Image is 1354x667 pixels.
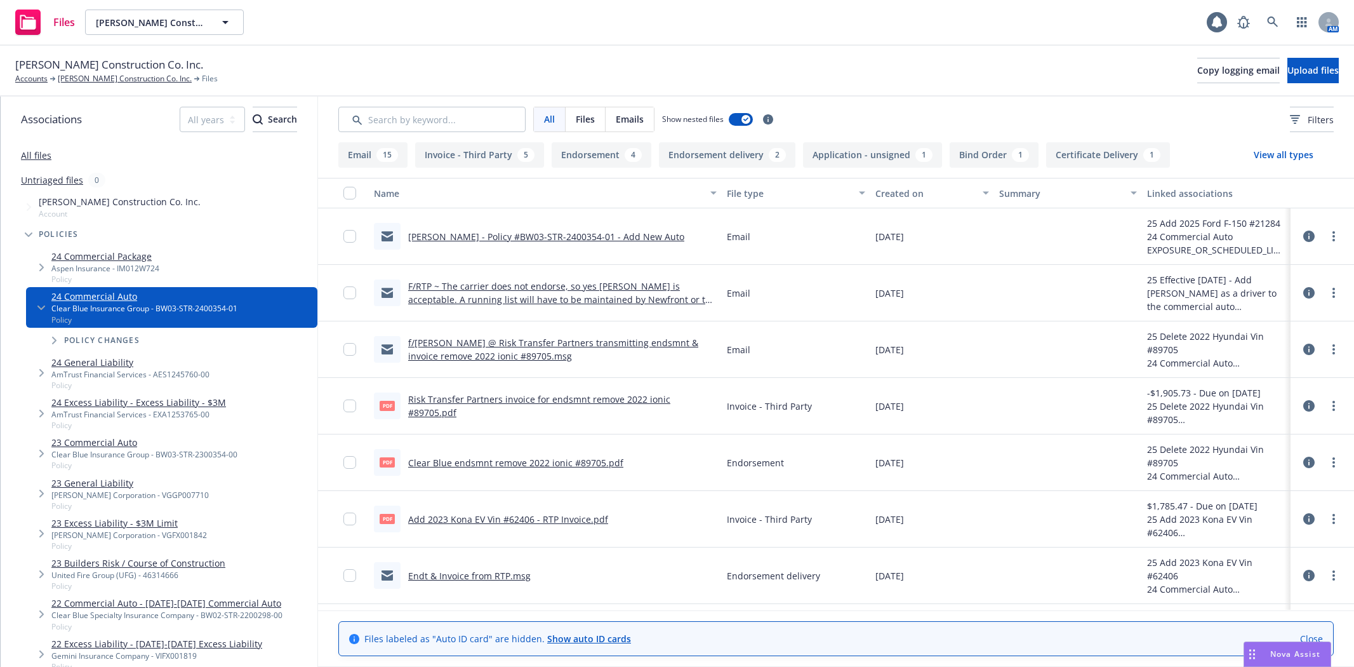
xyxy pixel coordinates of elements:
[408,513,608,525] a: Add 2023 Kona EV Vin #62406 - RTP Invoice.pdf
[64,337,140,344] span: Policy changes
[51,650,262,661] div: Gemini Insurance Company - VIFX001819
[253,107,297,131] div: Search
[343,400,356,412] input: Toggle Row Selected
[51,250,159,263] a: 24 Commercial Package
[616,112,644,126] span: Emails
[51,556,225,570] a: 23 Builders Risk / Course of Construction
[51,303,237,314] div: Clear Blue Insurance Group - BW03-STR-2400354-01
[1244,642,1260,666] div: Drag to move
[727,286,750,300] span: Email
[96,16,206,29] span: [PERSON_NAME] Construction Co. Inc.
[343,513,356,525] input: Toggle Row Selected
[51,449,237,460] div: Clear Blue Insurance Group - BW03-STR-2300354-00
[343,456,356,469] input: Toggle Row Selected
[408,231,684,243] a: [PERSON_NAME] - Policy #BW03-STR-2400354-01 - Add New Auto
[51,530,207,541] div: [PERSON_NAME] Corporation - VGFX001842
[374,187,703,200] div: Name
[343,230,356,243] input: Toggle Row Selected
[1147,386,1285,400] div: -$1,905.73 - Due on [DATE]
[1244,642,1331,667] button: Nova Assist
[85,10,244,35] button: [PERSON_NAME] Construction Co. Inc.
[875,343,904,356] span: [DATE]
[1326,511,1341,527] a: more
[364,632,631,645] span: Files labeled as "Auto ID card" are hidden.
[1260,10,1285,35] a: Search
[338,142,408,168] button: Email
[1147,499,1285,513] div: $1,785.47 - Due on [DATE]
[875,187,975,200] div: Created on
[1147,443,1285,469] div: 25 Delete 2022 Hyundai Vin #89705
[51,596,282,610] a: 22 Commercial Auto - [DATE]-[DATE] Commercial Auto
[1326,455,1341,470] a: more
[408,280,716,319] a: F/RTP ~ The carrier does not endorse, so yes [PERSON_NAME] is acceptable. A running list will hav...
[15,57,203,73] span: [PERSON_NAME] Construction Co. Inc.
[1287,64,1339,76] span: Upload files
[999,187,1124,200] div: Summary
[1147,217,1285,230] div: 25 Add 2025 Ford F-150 #21284
[769,148,786,162] div: 2
[253,107,297,132] button: SearchSearch
[51,476,209,490] a: 23 General Liability
[625,148,642,162] div: 4
[1147,469,1285,483] div: 24 Commercial Auto
[21,149,51,161] a: All files
[875,569,904,583] span: [DATE]
[1326,568,1341,583] a: more
[722,178,870,208] button: File type
[1012,148,1029,162] div: 1
[1147,513,1285,539] div: 25 Add 2023 Kona EV Vin #62406
[1290,113,1334,126] span: Filters
[51,356,209,369] a: 24 General Liability
[415,142,544,168] button: Invoice - Third Party
[39,231,79,238] span: Policies
[408,457,623,469] a: Clear Blue endsmnt remove 2022 ionic #89705.pdf
[51,369,209,380] div: AmTrust Financial Services - AES1245760-00
[51,581,225,591] span: Policy
[875,456,904,469] span: [DATE]
[51,274,159,285] span: Policy
[51,409,226,420] div: AmTrust Financial Services - EXA1253765-00
[875,400,904,413] span: [DATE]
[727,569,820,583] span: Endorsement delivery
[727,230,750,243] span: Email
[53,17,75,27] span: Files
[380,401,395,410] span: pdf
[51,460,237,471] span: Policy
[875,286,904,300] span: [DATE]
[380,457,395,467] span: pdf
[544,112,555,126] span: All
[51,610,282,621] div: Clear Blue Specialty Insurance Company - BW02-STR-2200298-00
[547,633,631,645] a: Show auto ID cards
[870,178,994,208] button: Created on
[343,286,356,299] input: Toggle Row Selected
[51,263,159,274] div: Aspen Insurance - IM012W724
[727,400,812,413] span: Invoice - Third Party
[915,148,933,162] div: 1
[659,142,795,168] button: Endorsement delivery
[875,513,904,526] span: [DATE]
[950,142,1039,168] button: Bind Order
[1290,107,1334,132] button: Filters
[51,637,262,650] a: 22 Excess Liability - [DATE]-[DATE] Excess Liability
[1326,229,1341,244] a: more
[408,337,698,362] a: f/[PERSON_NAME] @ Risk Transfer Partners transmitting endsmnt & invoice remove 2022 ionic #89705.msg
[202,73,218,84] span: Files
[517,148,534,162] div: 5
[51,396,226,409] a: 24 Excess Liability - Excess Liability - $3M
[1233,142,1334,168] button: View all types
[51,314,237,325] span: Policy
[727,343,750,356] span: Email
[1326,342,1341,357] a: more
[51,501,209,511] span: Policy
[88,173,105,187] div: 0
[51,516,207,530] a: 23 Excess Liability - $3M Limit
[1046,142,1170,168] button: Certificate Delivery
[51,420,226,431] span: Policy
[552,142,651,168] button: Endorsement
[727,187,851,200] div: File type
[408,393,670,419] a: Risk Transfer Partners invoice for endsmnt remove 2022 ionic #89705.pdf
[1143,148,1160,162] div: 1
[1300,632,1323,645] a: Close
[1147,330,1285,356] div: 25 Delete 2022 Hyundai Vin #89705
[576,112,595,126] span: Files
